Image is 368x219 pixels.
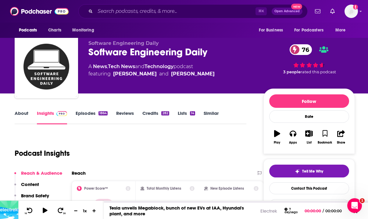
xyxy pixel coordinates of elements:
input: Search podcasts, credits, & more... [95,6,255,16]
div: Rate [269,110,349,123]
div: 282 [161,111,169,115]
button: 10 [23,207,35,215]
a: Technology [145,64,173,69]
span: rated this podcast [301,70,336,74]
a: Tech News [108,64,135,69]
p: Brand Safety [21,193,49,199]
div: Play [274,141,280,144]
span: and [135,64,145,69]
span: Monitoring [72,26,94,35]
div: Bookmark [318,141,332,144]
button: Bookmark [317,126,333,148]
a: Lists14 [178,110,195,124]
button: open menu [68,24,102,36]
span: 30 [63,212,66,215]
a: Show notifications dropdown [328,6,337,16]
iframe: Intercom live chat [347,198,362,213]
span: , [107,64,108,69]
span: 00:00:00 [324,209,348,213]
span: More [335,26,346,35]
button: Follow [269,94,349,108]
span: For Podcasters [294,26,323,35]
a: Charts [44,24,65,36]
div: 14 [190,111,195,115]
span: New [291,4,302,9]
button: Apps [285,126,301,148]
button: 30 [55,207,67,215]
button: Share [333,126,349,148]
div: 1864 [98,111,108,115]
img: Software Engineering Daily [16,36,77,97]
button: open menu [290,24,332,36]
div: Share [337,141,345,144]
a: Lee Atchison [113,70,157,78]
div: 1 x [80,208,90,213]
span: For Business [259,26,283,35]
a: News [93,64,107,69]
button: Content [14,181,39,193]
span: Logged in as AparnaKulkarni [345,5,358,18]
div: A podcast [88,63,215,78]
a: InsightsPodchaser Pro [37,110,67,124]
span: 00:00:00 [305,209,323,213]
div: Search podcasts, credits, & more... [78,4,308,18]
button: open menu [331,24,353,36]
span: / [323,209,324,213]
div: Apps [289,141,297,144]
button: open menu [15,24,45,36]
button: Export One-Sheet [269,199,349,211]
span: and [159,70,169,78]
a: Contact This Podcast [269,182,349,194]
button: Open AdvancedNew [272,8,302,15]
div: List [307,141,312,144]
svg: Add a profile image [353,5,358,9]
span: 3 people [283,70,301,74]
a: Show notifications dropdown [313,6,323,16]
span: featuring [88,70,215,78]
button: Brand Safety [14,193,49,204]
a: About [15,110,28,124]
span: 76 [296,44,312,55]
p: Reach & Audience [21,170,62,176]
span: ⌘ K [255,7,267,15]
button: List [301,126,317,148]
h1: Podcast Insights [15,149,70,158]
p: 76 [94,199,113,211]
img: User Profile [345,5,358,18]
a: Episodes1864 [76,110,108,124]
a: 76 [290,44,312,55]
span: Tell Me Why [302,169,323,174]
span: 1 [360,198,365,203]
button: tell me why sparkleTell Me Why [269,165,349,177]
h2: Power Score™ [84,186,108,191]
img: Podchaser Pro [56,111,67,116]
button: Reach & Audience [14,170,62,181]
span: Podcasts [19,26,37,35]
button: Play [269,126,285,148]
img: Podchaser - Follow, Share and Rate Podcasts [10,5,69,17]
h3: 394k-588k [151,200,184,210]
span: 10 [25,212,27,215]
a: Jeffrey Meyerson [171,70,215,78]
a: Reviews [116,110,134,124]
div: 76 3 peoplerated this podcast [263,40,355,78]
span: Open Advanced [274,10,300,13]
a: Credits282 [142,110,169,124]
span: Software Engineering Daily [88,40,159,46]
a: Similar [204,110,219,124]
button: Show profile menu [345,5,358,18]
div: 7 days ago [284,208,302,214]
a: Tesla unveils Megablock, bunch of new EVs at IAA, Hyundai's plant, and more [109,205,244,217]
h3: 32k-48k [219,200,244,210]
span: Charts [48,26,61,35]
img: tell me why sparkle [295,169,300,174]
a: Electrek [260,208,277,214]
button: open menu [255,24,291,36]
h2: New Episode Listens [210,186,244,191]
p: Content [21,181,39,187]
h2: Reach [72,170,86,176]
h2: Total Monthly Listens [147,186,181,191]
